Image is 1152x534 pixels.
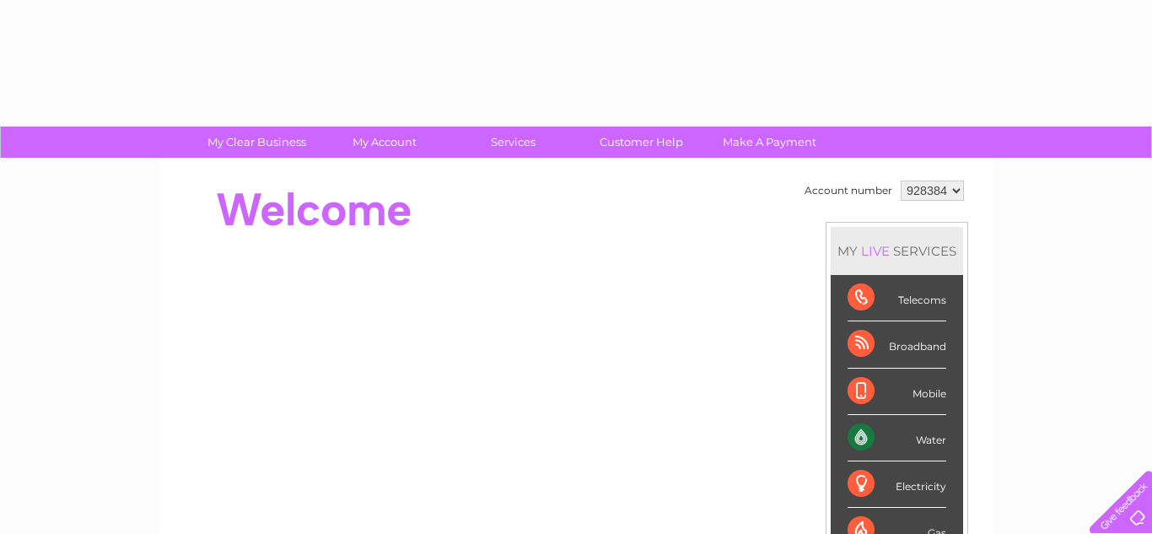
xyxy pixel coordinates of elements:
[444,127,583,158] a: Services
[848,275,946,321] div: Telecoms
[848,461,946,508] div: Electricity
[858,243,893,259] div: LIVE
[831,227,963,275] div: MY SERVICES
[315,127,455,158] a: My Account
[800,176,896,205] td: Account number
[848,415,946,461] div: Water
[848,369,946,415] div: Mobile
[700,127,839,158] a: Make A Payment
[848,321,946,368] div: Broadband
[572,127,711,158] a: Customer Help
[187,127,326,158] a: My Clear Business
